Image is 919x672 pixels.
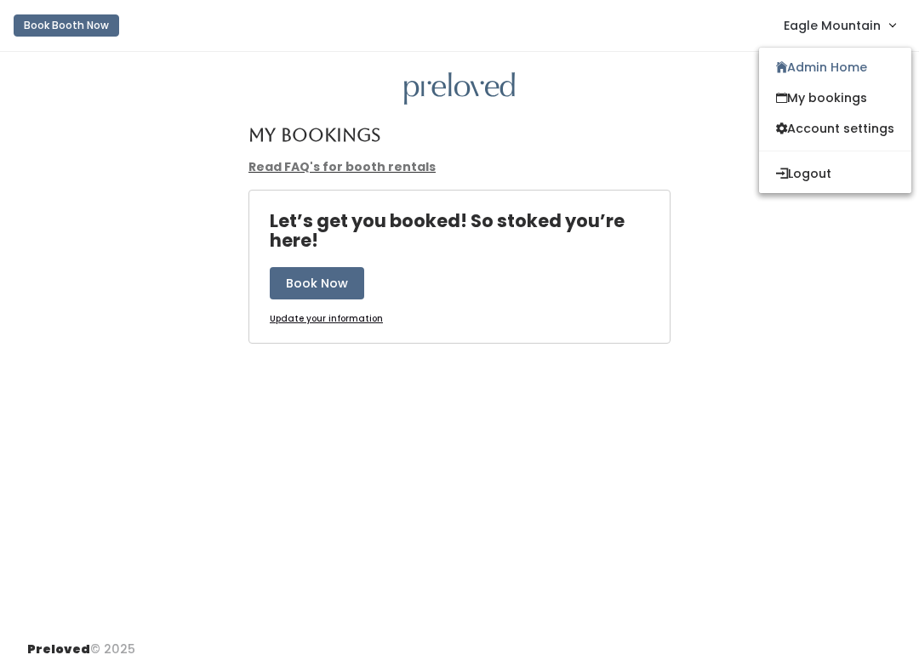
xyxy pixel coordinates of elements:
[248,125,380,145] h4: My Bookings
[27,641,90,658] span: Preloved
[759,83,911,113] a: My bookings
[27,627,135,658] div: © 2025
[270,267,364,299] button: Book Now
[14,14,119,37] button: Book Booth Now
[404,72,515,105] img: preloved logo
[270,313,383,326] a: Update your information
[270,211,670,250] h4: Let’s get you booked! So stoked you’re here!
[248,158,436,175] a: Read FAQ's for booth rentals
[14,7,119,44] a: Book Booth Now
[767,7,912,43] a: Eagle Mountain
[759,113,911,144] a: Account settings
[784,16,881,35] span: Eagle Mountain
[270,312,383,325] u: Update your information
[759,52,911,83] a: Admin Home
[759,158,911,189] button: Logout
